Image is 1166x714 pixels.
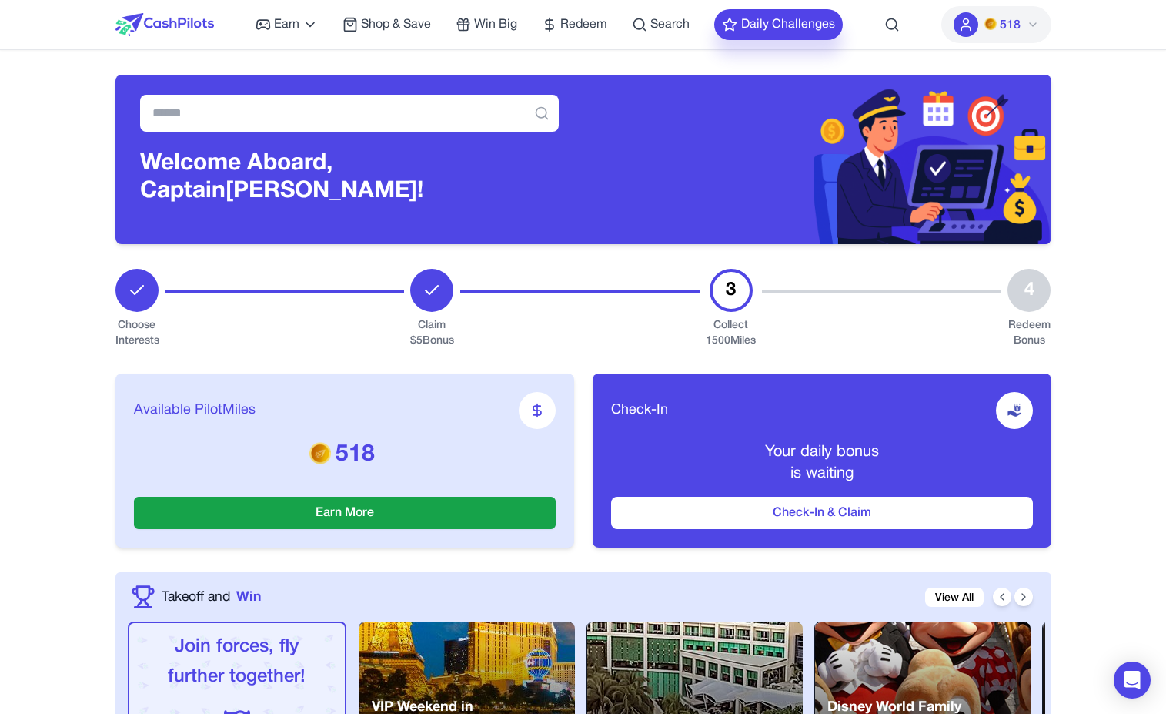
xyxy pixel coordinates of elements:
[710,269,753,312] div: 3
[632,15,690,34] a: Search
[115,318,159,349] div: Choose Interests
[1007,269,1051,312] div: 4
[134,497,556,529] button: Earn More
[361,15,431,34] span: Shop & Save
[115,13,214,36] img: CashPilots Logo
[474,15,517,34] span: Win Big
[256,15,318,34] a: Earn
[611,441,1033,463] p: Your daily bonus
[456,15,517,34] a: Win Big
[1114,662,1151,699] div: Open Intercom Messenger
[236,587,261,607] span: Win
[650,15,690,34] span: Search
[134,400,256,421] span: Available PilotMiles
[611,400,668,421] span: Check-In
[714,9,843,40] button: Daily Challenges
[1007,318,1051,349] div: Redeem Bonus
[162,587,261,607] a: Takeoff andWin
[583,75,1051,244] img: Header decoration
[984,18,997,30] img: PMs
[162,587,230,607] span: Takeoff and
[140,150,559,206] h3: Welcome Aboard, Captain [PERSON_NAME]!
[1000,16,1021,35] span: 518
[560,15,607,34] span: Redeem
[542,15,607,34] a: Redeem
[274,15,299,34] span: Earn
[309,442,331,464] img: PMs
[925,588,984,607] a: View All
[941,6,1051,43] button: PMs518
[142,632,332,692] p: Join forces, fly further together!
[410,318,454,349] div: Claim $ 5 Bonus
[134,441,556,469] p: 518
[342,15,431,34] a: Shop & Save
[1007,403,1022,418] img: receive-dollar
[790,467,854,481] span: is waiting
[706,318,756,349] div: Collect 1500 Miles
[611,497,1033,529] button: Check-In & Claim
